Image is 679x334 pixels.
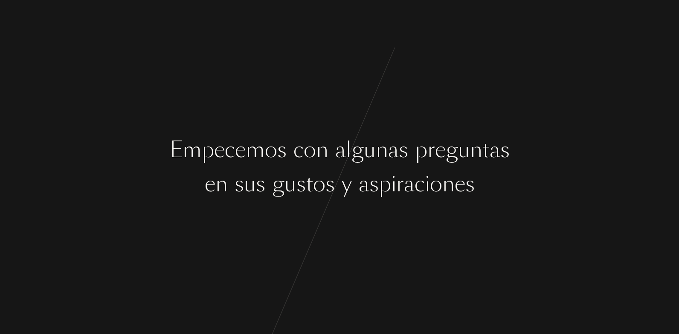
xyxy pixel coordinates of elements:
div: n [442,168,455,200]
div: o [304,134,316,166]
div: e [455,168,465,200]
div: o [313,168,325,200]
div: o [265,134,277,166]
div: e [435,134,446,166]
div: s [325,168,335,200]
div: r [427,134,435,166]
div: y [342,168,352,200]
div: g [272,168,284,200]
div: s [277,134,287,166]
div: c [293,134,304,166]
div: m [246,134,265,166]
div: m [183,134,202,166]
div: n [215,168,228,200]
div: s [296,168,306,200]
div: a [359,168,369,200]
div: c [415,168,425,200]
div: i [425,168,430,200]
div: i [391,168,396,200]
div: g [446,134,458,166]
div: c [225,134,235,166]
div: o [430,168,442,200]
div: a [490,134,500,166]
div: n [376,134,388,166]
div: s [500,134,510,166]
div: n [316,134,328,166]
div: u [244,168,256,200]
div: e [235,134,246,166]
div: a [388,134,399,166]
div: e [214,134,225,166]
div: s [399,134,408,166]
div: s [369,168,379,200]
div: p [202,134,214,166]
div: u [364,134,376,166]
div: g [351,134,364,166]
div: s [465,168,475,200]
div: s [256,168,265,200]
div: u [458,134,470,166]
div: s [235,168,244,200]
div: a [404,168,415,200]
div: p [379,168,391,200]
div: a [335,134,346,166]
div: t [306,168,313,200]
div: u [284,168,296,200]
div: l [346,134,351,166]
div: n [470,134,482,166]
div: t [482,134,490,166]
div: r [396,168,404,200]
div: E [170,134,183,166]
div: e [205,168,215,200]
div: p [415,134,427,166]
